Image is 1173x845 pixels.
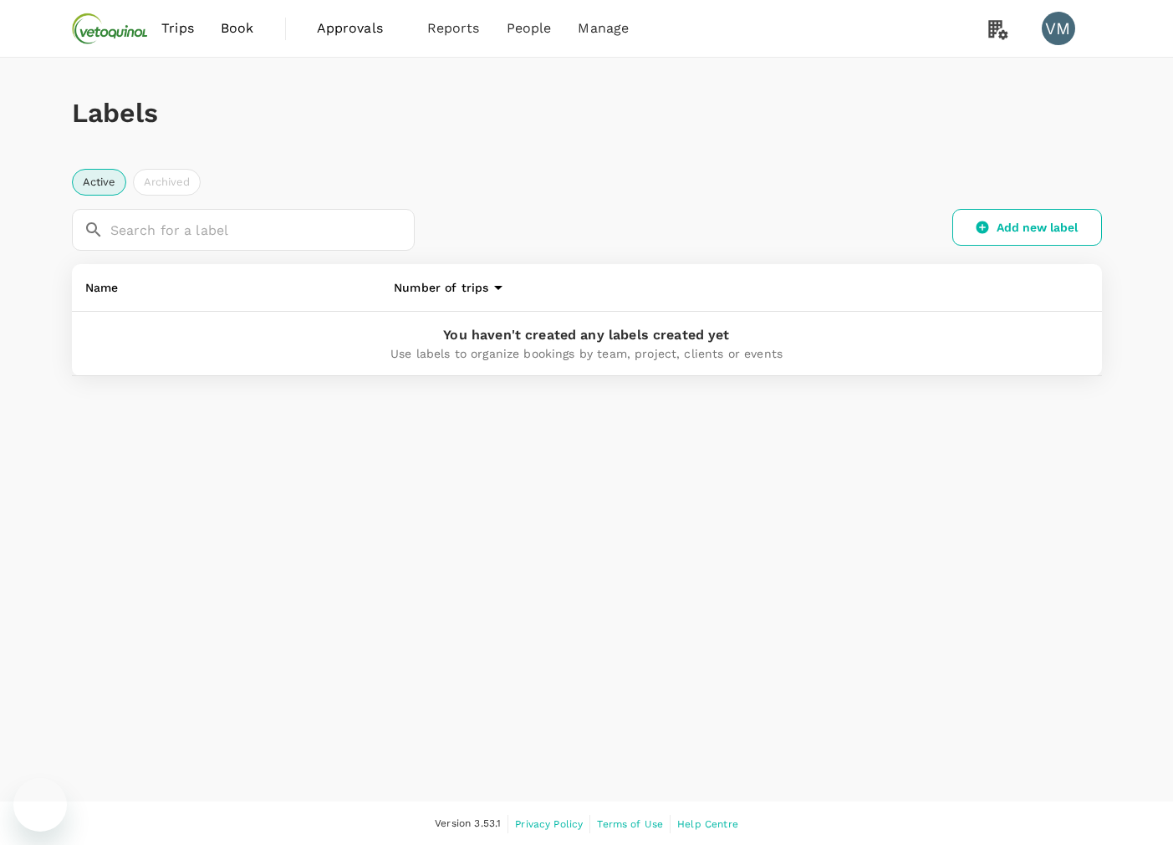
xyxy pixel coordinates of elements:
[85,345,1089,362] p: Use labels to organize bookings by team, project, clients or events
[72,264,381,312] th: Name
[161,18,194,38] span: Trips
[13,778,67,832] iframe: Button to launch messaging window
[677,815,738,833] a: Help Centre
[72,169,126,196] button: Active
[435,816,501,832] span: Version 3.53.1
[597,818,663,830] span: Terms of Use
[317,18,400,38] span: Approvals
[394,277,973,298] div: Number of trips
[952,209,1102,246] button: Add new label
[507,18,552,38] span: People
[427,18,480,38] span: Reports
[110,209,416,251] input: Search for a label
[221,18,254,38] span: Book
[85,325,1089,345] p: You haven't created any labels created yet
[677,818,738,830] span: Help Centre
[578,18,629,38] span: Manage
[72,10,149,47] img: Vetoquinol Australia Pty Limited
[597,815,663,833] a: Terms of Use
[515,815,583,833] a: Privacy Policy
[72,98,1102,129] h1: Labels
[1042,12,1075,45] div: VM
[515,818,583,830] span: Privacy Policy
